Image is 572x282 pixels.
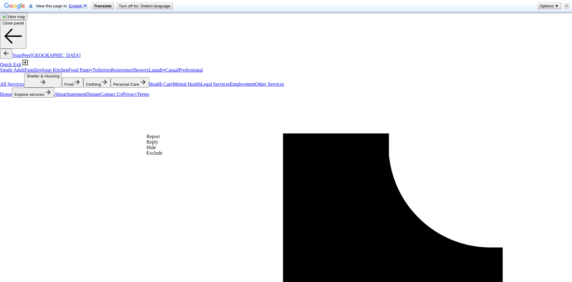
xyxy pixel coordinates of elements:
button: Translate [92,3,114,9]
div: Hide [146,145,162,150]
a: English [69,4,88,8]
div: Reply [146,139,162,145]
span: View this page in: [36,4,89,8]
button: Turn off for: Detect language [117,3,172,9]
button: Options ▼ [538,3,561,9]
div: Exclude [146,150,162,156]
b: Translate [94,4,112,8]
img: Close [564,4,569,8]
div: Report [146,134,162,139]
img: Google Translate [4,2,25,11]
img: The content of this secure page will be sent to Google for translation using a secure connection. [29,4,32,8]
span: English [69,4,82,8]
